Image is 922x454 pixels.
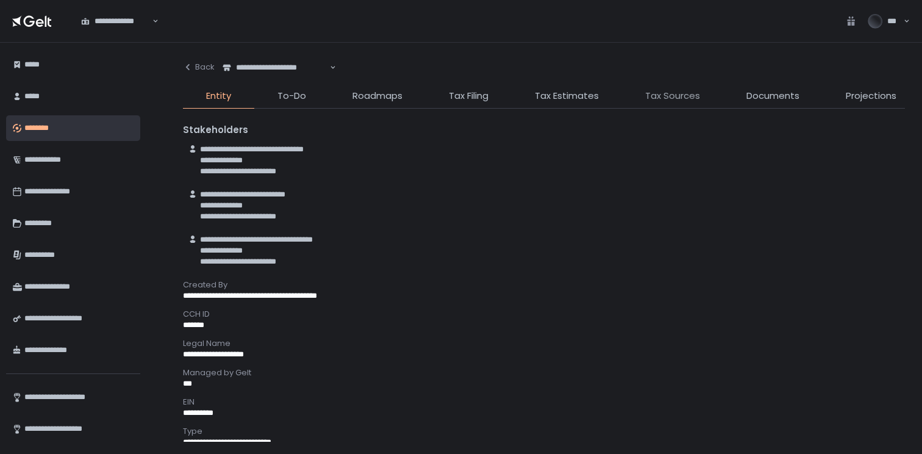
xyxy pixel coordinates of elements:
[215,55,336,81] div: Search for option
[183,309,905,320] div: CCH ID
[73,9,159,34] div: Search for option
[206,89,231,103] span: Entity
[183,338,905,349] div: Legal Name
[449,89,488,103] span: Tax Filing
[183,426,905,437] div: Type
[183,367,905,378] div: Managed by Gelt
[183,123,905,137] div: Stakeholders
[183,55,215,79] button: Back
[846,89,896,103] span: Projections
[645,89,700,103] span: Tax Sources
[535,89,599,103] span: Tax Estimates
[277,89,306,103] span: To-Do
[183,397,905,408] div: EIN
[328,62,329,74] input: Search for option
[352,89,402,103] span: Roadmaps
[183,62,215,73] div: Back
[183,279,905,290] div: Created By
[746,89,799,103] span: Documents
